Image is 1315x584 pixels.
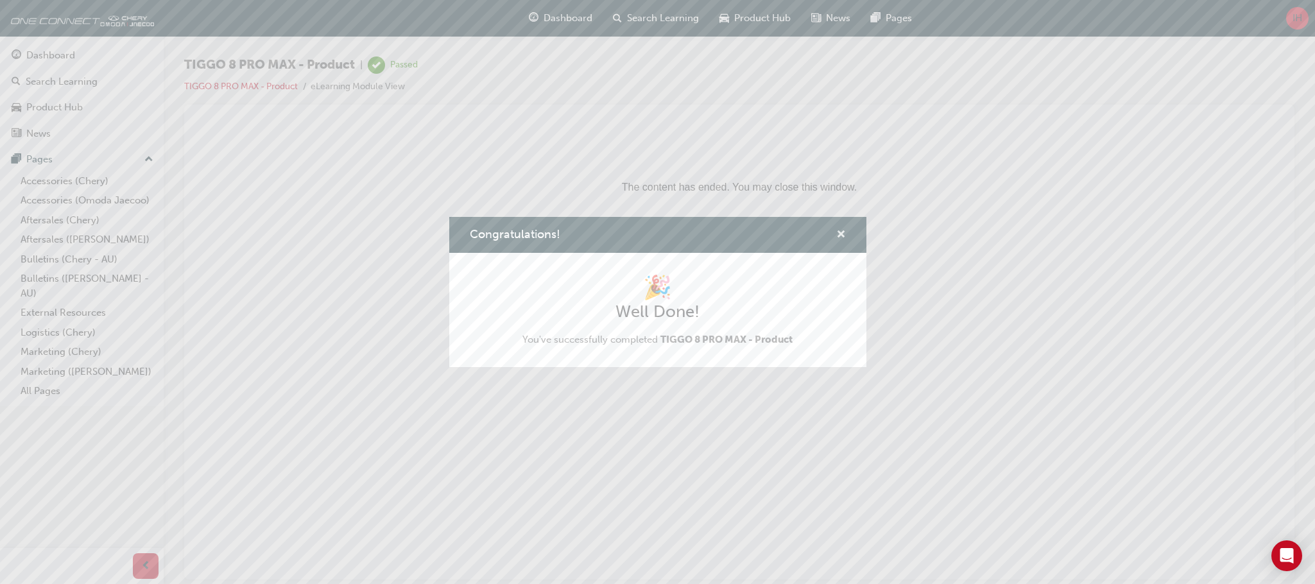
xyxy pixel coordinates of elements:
[522,273,793,302] h1: 🎉
[836,227,846,243] button: cross-icon
[522,332,793,347] span: You've successfully completed
[470,227,560,241] span: Congratulations!
[836,230,846,241] span: cross-icon
[449,217,866,367] div: Congratulations!
[1271,540,1302,571] div: Open Intercom Messenger
[5,10,1085,68] p: The content has ended. You may close this window.
[660,334,793,345] span: TIGGO 8 PRO MAX - Product
[522,302,793,322] h2: Well Done!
